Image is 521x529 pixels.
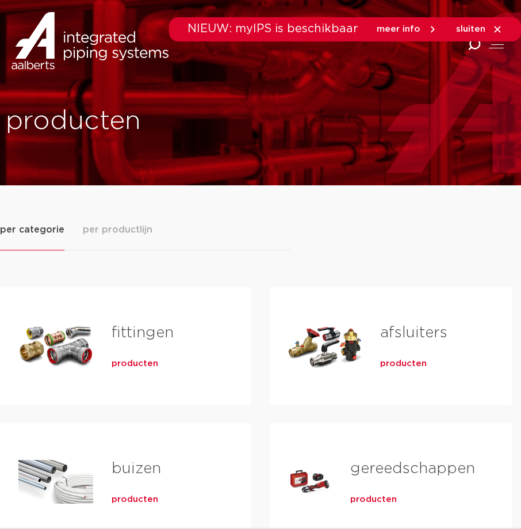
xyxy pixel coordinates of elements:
a: producten [380,358,427,370]
a: producten [112,494,158,505]
a: afsluiters [380,325,447,340]
span: per productlijn [83,223,152,237]
a: fittingen [112,325,174,340]
span: NIEUW: myIPS is beschikbaar [187,23,358,35]
a: producten [350,494,397,505]
a: buizen [112,461,161,476]
a: gereedschappen [350,461,475,476]
a: sluiten [456,24,503,35]
a: producten [112,358,158,370]
span: sluiten [456,25,485,33]
span: meer info [377,25,420,33]
a: meer info [377,24,438,35]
